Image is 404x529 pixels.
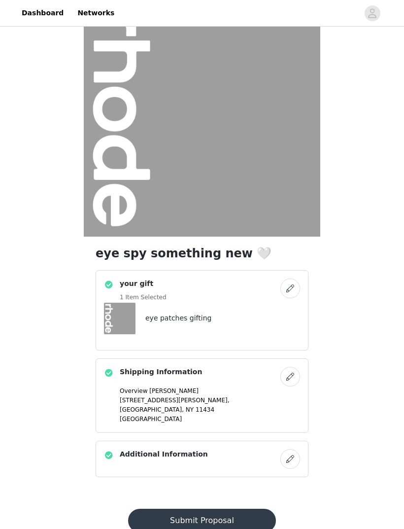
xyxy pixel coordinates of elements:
h4: eye patches gifting [145,313,211,323]
h4: Additional Information [120,449,208,459]
div: Additional Information [96,441,308,477]
h4: Shipping Information [120,367,202,377]
h4: your gift [120,279,167,289]
p: [STREET_ADDRESS][PERSON_NAME], [120,396,300,405]
p: [GEOGRAPHIC_DATA] [120,415,300,423]
span: NY [186,406,194,413]
p: Overview [PERSON_NAME] [120,387,300,395]
span: [GEOGRAPHIC_DATA], [120,406,184,413]
div: your gift [96,270,308,351]
div: Shipping Information [96,358,308,433]
img: eye patches gifting [104,303,135,334]
a: Networks [71,2,120,24]
span: 11434 [196,406,214,413]
a: Dashboard [16,2,69,24]
h1: eye spy something new 🤍 [96,245,308,262]
div: avatar [368,5,377,21]
h5: 1 Item Selected [120,293,167,302]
